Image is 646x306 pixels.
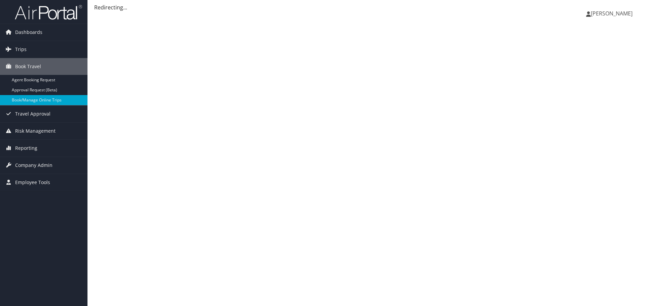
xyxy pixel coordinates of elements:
[15,123,56,139] span: Risk Management
[94,3,639,11] div: Redirecting...
[586,3,639,24] a: [PERSON_NAME]
[15,4,82,20] img: airportal-logo.png
[15,140,37,157] span: Reporting
[15,41,27,58] span: Trips
[15,105,50,122] span: Travel Approval
[15,174,50,191] span: Employee Tools
[15,157,52,174] span: Company Admin
[591,10,633,17] span: [PERSON_NAME]
[15,58,41,75] span: Book Travel
[15,24,42,41] span: Dashboards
